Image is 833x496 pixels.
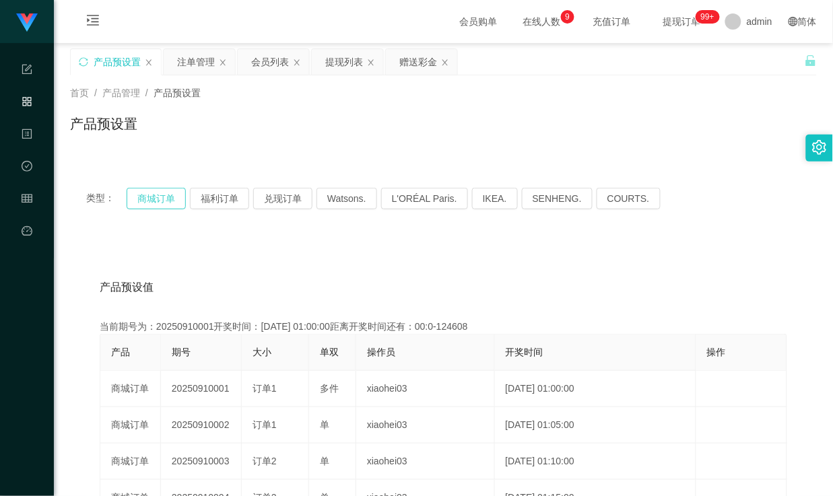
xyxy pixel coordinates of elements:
td: xiaohei03 [356,407,495,444]
span: 开奖时间 [506,347,543,357]
button: 兑现订单 [253,188,312,209]
td: [DATE] 01:05:00 [495,407,697,444]
span: 单 [320,456,329,466]
div: 注单管理 [177,49,215,75]
td: 商城订单 [100,444,161,480]
td: 20250910001 [161,371,242,407]
div: 产品预设置 [94,49,141,75]
span: 单 [320,419,329,430]
span: 单双 [320,347,339,357]
div: 提现列表 [325,49,363,75]
td: [DATE] 01:00:00 [495,371,697,407]
i: 图标: close [219,59,227,67]
sup: 9 [561,10,574,24]
td: xiaohei03 [356,371,495,407]
i: 图标: profile [22,122,32,149]
img: logo.9652507e.png [16,13,38,32]
span: 类型： [86,188,127,209]
i: 图标: appstore-o [22,90,32,117]
span: 大小 [253,347,271,357]
i: 图标: close [367,59,375,67]
i: 图标: form [22,58,32,85]
td: xiaohei03 [356,444,495,480]
div: 赠送彩金 [399,49,437,75]
button: SENHENG. [522,188,593,209]
button: COURTS. [597,188,661,209]
span: 充值订单 [587,17,638,26]
span: 操作 [707,347,726,357]
span: 提现订单 [657,17,708,26]
td: 20250910003 [161,444,242,480]
i: 图标: close [145,59,153,67]
i: 图标: table [22,187,32,214]
div: 会员列表 [251,49,289,75]
h1: 产品预设置 [70,114,137,134]
td: 商城订单 [100,371,161,407]
span: 系统配置 [22,65,32,184]
i: 图标: global [789,17,798,26]
i: 图标: close [293,59,301,67]
span: 产品管理 [22,97,32,217]
i: 图标: menu-unfold [70,1,116,44]
p: 9 [566,10,570,24]
span: 订单1 [253,383,277,394]
span: 首页 [70,87,89,98]
button: 商城订单 [127,188,186,209]
span: 产品 [111,347,130,357]
i: 图标: close [441,59,449,67]
button: IKEA. [472,188,518,209]
span: 产品预设置 [154,87,201,98]
button: L'ORÉAL Paris. [381,188,468,209]
td: 商城订单 [100,407,161,444]
span: 操作员 [367,347,395,357]
span: 订单2 [253,456,277,466]
a: 图标: dashboard平台首页 [22,218,32,354]
span: / [94,87,97,98]
span: 产品预设值 [100,279,154,295]
td: [DATE] 01:10:00 [495,444,697,480]
span: 会员管理 [22,194,32,314]
span: 内容中心 [22,129,32,249]
div: 当前期号为：20250910001开奖时间：[DATE] 01:00:00距离开奖时间还有：00:0-124608 [100,320,787,334]
span: 多件 [320,383,339,394]
span: 期号 [172,347,191,357]
sup: 1158 [696,10,720,24]
span: 数据中心 [22,162,32,281]
span: 订单1 [253,419,277,430]
i: 图标: setting [812,140,827,155]
button: Watsons. [316,188,377,209]
i: 图标: unlock [805,55,817,67]
i: 图标: sync [79,57,88,67]
i: 图标: check-circle-o [22,155,32,182]
button: 福利订单 [190,188,249,209]
span: / [145,87,148,98]
span: 在线人数 [517,17,568,26]
td: 20250910002 [161,407,242,444]
span: 产品管理 [102,87,140,98]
